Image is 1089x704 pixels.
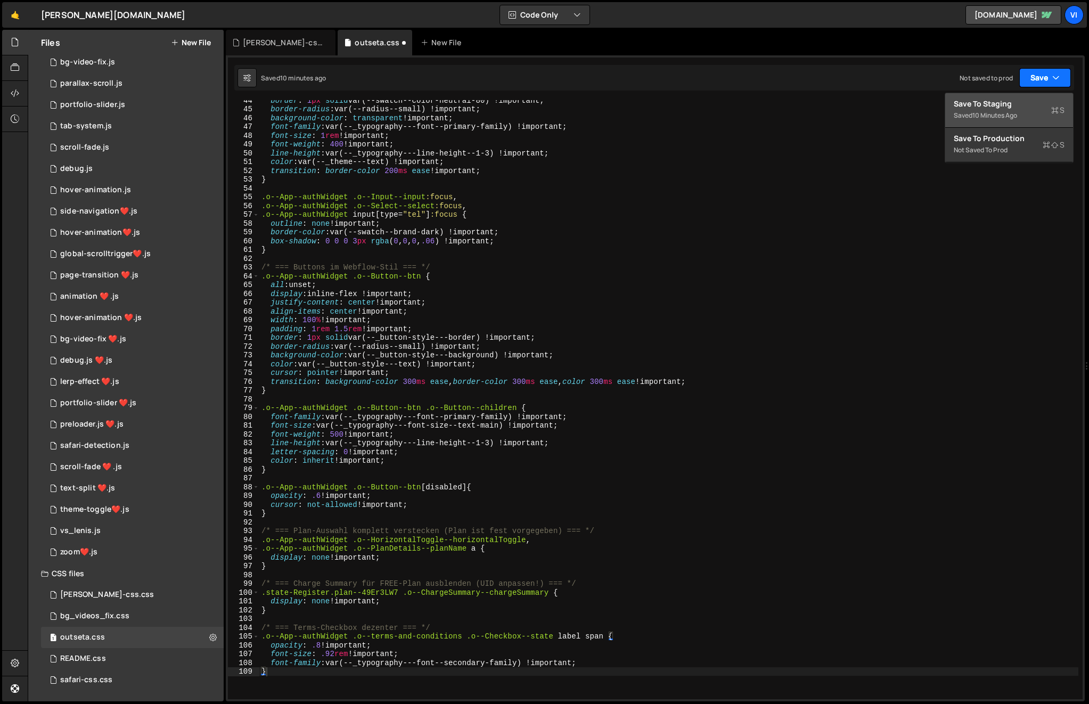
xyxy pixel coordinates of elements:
div: 14861/40485.js [41,350,224,371]
div: 61 [228,245,259,255]
div: 90 [228,501,259,510]
div: 71 [228,333,259,342]
div: 89 [228,492,259,501]
button: New File [171,38,211,47]
div: 14861/40258.js [41,94,224,116]
div: side-navigation❤️.js [60,207,137,216]
span: S [1051,105,1065,116]
div: 14861/40267.css [41,605,224,627]
div: [PERSON_NAME]-css.css [60,590,154,600]
div: bg-video-fix.js [60,58,115,67]
div: 105 [228,632,259,641]
div: 91 [228,509,259,518]
div: 69 [228,316,259,325]
div: 109 [228,667,259,676]
div: 59 [228,228,259,237]
div: 51 [228,158,259,167]
div: 82 [228,430,259,439]
div: 64 [228,272,259,281]
div: 14861/40252.js [41,137,224,158]
div: 14861/40363.js [41,158,224,179]
div: global-scrolltrigger❤️.js [60,249,151,259]
div: lerp-effect ❤️.js [60,377,119,387]
div: 68 [228,307,259,316]
a: Vi [1065,5,1084,24]
div: 55 [228,193,259,202]
div: 107 [228,650,259,659]
div: bg-video-fix ❤️.js [60,334,126,344]
div: portfolio-slider ❤️.js [60,398,136,408]
div: 14861/40367.js [41,414,224,435]
div: 74 [228,360,259,369]
div: bg_videos_fix.css [60,611,129,621]
div: Saved [261,73,326,83]
div: 67 [228,298,259,307]
div: 14861/40270.css [41,669,224,691]
div: 14861/40361.js [41,435,224,456]
div: 53 [228,175,259,184]
button: Save to ProductionS Not saved to prod [945,128,1073,162]
div: 106 [228,641,259,650]
div: 76 [228,378,259,387]
div: 94 [228,536,259,545]
div: 14861/40368.js [41,478,224,499]
div: 14861/41140.js [41,222,224,243]
div: 48 [228,132,259,141]
div: 10 minutes ago [972,111,1017,120]
div: 57 [228,210,259,219]
div: 49 [228,140,259,149]
a: [DOMAIN_NAME] [965,5,1061,24]
div: 63 [228,263,259,272]
div: 92 [228,518,259,527]
div: 80 [228,413,259,422]
div: 14861/40794.js [41,179,224,201]
div: 14861/40376.js [41,456,224,478]
div: 108 [228,659,259,668]
div: scroll-fade ❤️ .js [60,462,122,472]
h2: Files [41,37,60,48]
div: 47 [228,122,259,132]
div: 79 [228,404,259,413]
button: Code Only [500,5,589,24]
div: 14861/40257.js [41,73,224,94]
div: outseta.css [355,37,399,48]
div: 54 [228,184,259,193]
div: 14861/41468.js [41,201,224,222]
div: portfolio-slider.js [60,100,125,110]
div: hover-animation.js [60,185,131,195]
div: 46 [228,114,259,123]
div: 14861/41125.js [41,499,224,520]
div: 97 [228,562,259,571]
div: 14861/40322.css [41,648,224,669]
div: 78 [228,395,259,404]
div: debug.js ❤️.js [60,356,112,365]
div: outseta.css [60,633,105,642]
div: 95 [228,544,259,553]
span: S [1043,140,1065,150]
div: 86 [228,465,259,474]
div: safari-detection.js [60,441,129,451]
div: theme-toggle❤️.js [60,505,129,514]
div: page-transition ❤️.js [60,271,138,280]
div: 70 [228,325,259,334]
div: 72 [228,342,259,351]
div: Saved [954,109,1065,122]
div: 56 [228,202,259,211]
div: hover-animation ❤️.js [60,313,142,323]
button: Save [1019,68,1071,87]
div: 81 [228,421,259,430]
div: 52 [228,167,259,176]
div: 14861/40356.js [41,371,224,392]
div: [PERSON_NAME]-css.css [243,37,323,48]
div: 50 [228,149,259,158]
div: safari-css.css [60,675,112,685]
div: README.css [60,654,106,664]
div: zoom❤️.js [60,547,97,557]
div: 101 [228,597,259,606]
div: 103 [228,615,259,624]
div: text-split ❤️.js [60,484,115,493]
div: vs_lenis.js [60,526,101,536]
div: 14861/40268.js [41,52,224,73]
div: 96 [228,553,259,562]
div: CSS files [28,563,224,584]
